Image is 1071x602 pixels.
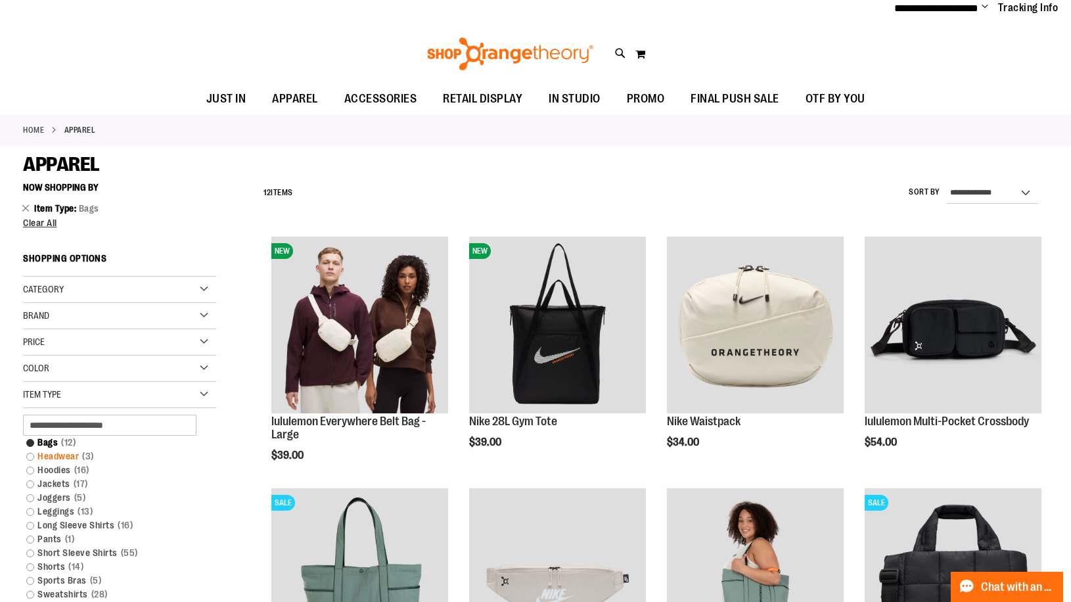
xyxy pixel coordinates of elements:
[469,243,491,259] span: NEW
[206,84,246,114] span: JUST IN
[469,436,503,448] span: $39.00
[70,477,91,491] span: 17
[344,84,417,114] span: ACCESSORIES
[691,84,779,114] span: FINAL PUSH SALE
[865,237,1041,413] img: lululemon Multi-Pocket Crossbody
[20,588,205,601] a: Sweatshirts28
[23,218,57,228] span: Clear All
[79,450,97,463] span: 3
[23,218,216,227] a: Clear All
[34,203,79,214] span: Item Type
[865,436,899,448] span: $54.00
[20,450,205,463] a: Headwear3
[271,237,448,413] img: lululemon Everywhere Belt Bag - Large
[792,84,878,114] a: OTF BY YOU
[331,84,430,114] a: ACCESSORIES
[23,310,49,321] span: Brand
[23,124,44,136] a: Home
[469,237,646,413] img: Nike 28L Gym Tote
[951,572,1064,602] button: Chat with an Expert
[667,415,741,428] a: Nike Waistpack
[660,230,850,482] div: product
[71,491,89,505] span: 5
[58,436,79,450] span: 12
[20,491,205,505] a: Joggers5
[858,230,1048,482] div: product
[193,84,260,114] a: JUST IN
[627,84,665,114] span: PROMO
[114,519,136,532] span: 16
[425,37,595,70] img: Shop Orangetheory
[463,230,652,482] div: product
[263,188,271,197] span: 12
[865,237,1041,415] a: lululemon Multi-Pocket Crossbody
[998,1,1059,15] a: Tracking Info
[23,176,105,198] button: Now Shopping by
[74,505,96,519] span: 13
[20,519,205,532] a: Long Sleeve Shirts16
[23,363,49,373] span: Color
[469,237,646,415] a: Nike 28L Gym ToteNEW
[982,1,988,14] button: Account menu
[667,237,844,413] img: Nike Waistpack
[271,495,295,511] span: SALE
[271,450,306,461] span: $39.00
[23,389,61,400] span: Item Type
[23,284,64,294] span: Category
[65,560,87,574] span: 14
[469,415,557,428] a: Nike 28L Gym Tote
[443,84,522,114] span: RETAIL DISPLAY
[20,560,205,574] a: Shorts14
[20,574,205,588] a: Sports Bras5
[271,415,426,441] a: lululemon Everywhere Belt Bag - Large
[549,84,601,114] span: IN STUDIO
[865,495,888,511] span: SALE
[614,84,678,114] a: PROMO
[806,84,865,114] span: OTF BY YOU
[271,237,448,415] a: lululemon Everywhere Belt Bag - LargeNEW
[62,532,78,546] span: 1
[20,463,205,477] a: Hoodies16
[88,588,111,601] span: 28
[20,532,205,546] a: Pants1
[64,124,96,136] strong: APPAREL
[118,546,141,560] span: 55
[865,415,1029,428] a: lululemon Multi-Pocket Crossbody
[272,84,318,114] span: APPAREL
[259,84,331,114] a: APPAREL
[20,436,205,450] a: Bags12
[535,84,614,114] a: IN STUDIO
[430,84,535,114] a: RETAIL DISPLAY
[23,336,45,347] span: Price
[667,237,844,415] a: Nike Waistpack
[909,187,940,198] label: Sort By
[79,203,99,214] span: Bags
[20,477,205,491] a: Jackets17
[677,84,792,114] a: FINAL PUSH SALE
[271,243,293,259] span: NEW
[87,574,105,588] span: 5
[981,581,1055,593] span: Chat with an Expert
[23,247,216,277] strong: Shopping Options
[23,153,100,175] span: APPAREL
[20,546,205,560] a: Short Sleeve Shirts55
[265,230,455,495] div: product
[20,505,205,519] a: Leggings13
[667,436,701,448] span: $34.00
[263,183,293,203] h2: Items
[71,463,93,477] span: 16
